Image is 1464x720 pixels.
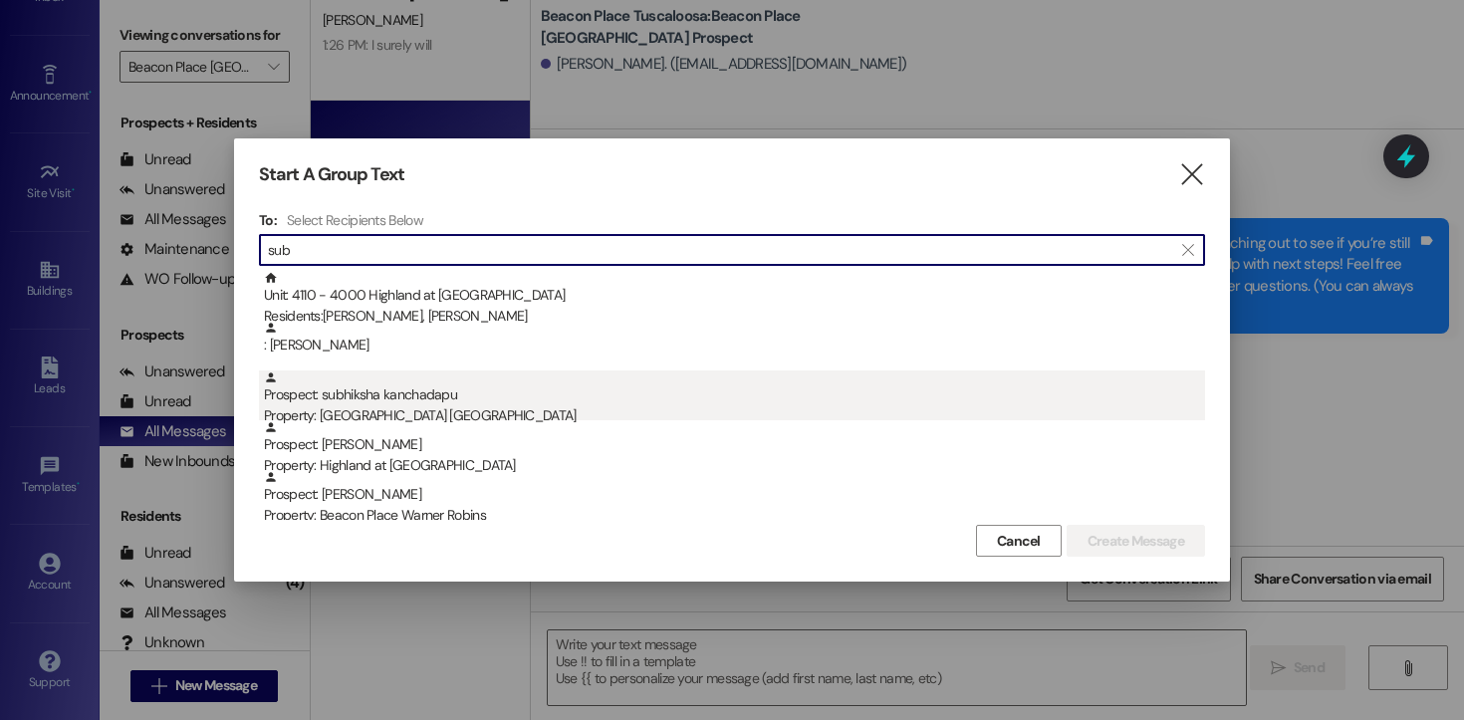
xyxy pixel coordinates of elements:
div: Residents: [PERSON_NAME], [PERSON_NAME] [264,306,1205,327]
div: Unit: 4110 - 4000 Highland at [GEOGRAPHIC_DATA] [264,271,1205,328]
button: Cancel [976,525,1062,557]
div: : [PERSON_NAME] [264,321,1205,356]
div: Property: Highland at [GEOGRAPHIC_DATA] [264,455,1205,476]
div: Property: [GEOGRAPHIC_DATA] [GEOGRAPHIC_DATA] [264,405,1205,426]
div: Prospect: [PERSON_NAME] [264,470,1205,527]
div: Prospect: [PERSON_NAME]Property: Beacon Place Warner Robins [259,470,1205,520]
button: Create Message [1067,525,1205,557]
div: Unit: 4110 - 4000 Highland at [GEOGRAPHIC_DATA]Residents:[PERSON_NAME], [PERSON_NAME] [259,271,1205,321]
div: Property: Beacon Place Warner Robins [264,505,1205,526]
input: Search for any contact or apartment [268,236,1172,264]
span: Create Message [1088,531,1184,552]
button: Clear text [1172,235,1204,265]
i:  [1178,164,1205,185]
div: : [PERSON_NAME] [259,321,1205,370]
h4: Select Recipients Below [287,211,423,229]
div: Prospect: [PERSON_NAME] [264,420,1205,477]
div: Prospect: subhiksha kanchadapu [264,370,1205,427]
h3: Start A Group Text [259,163,404,186]
div: Prospect: [PERSON_NAME]Property: Highland at [GEOGRAPHIC_DATA] [259,420,1205,470]
h3: To: [259,211,277,229]
i:  [1182,242,1193,258]
span: Cancel [997,531,1041,552]
div: Prospect: subhiksha kanchadapuProperty: [GEOGRAPHIC_DATA] [GEOGRAPHIC_DATA] [259,370,1205,420]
